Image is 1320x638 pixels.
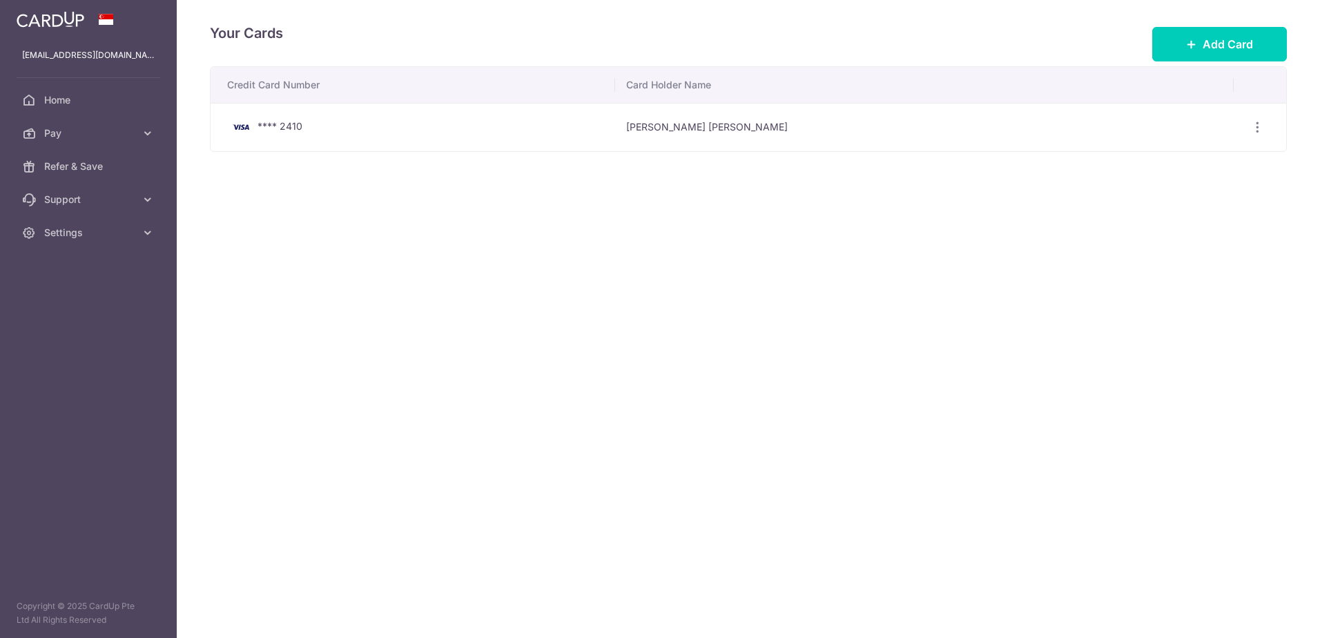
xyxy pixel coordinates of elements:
h4: Your Cards [210,22,283,44]
p: [EMAIL_ADDRESS][DOMAIN_NAME] [22,48,155,62]
span: Help [31,10,59,22]
button: Add Card [1152,27,1287,61]
span: Refer & Save [44,159,135,173]
span: Add Card [1203,36,1253,52]
th: Card Holder Name [615,67,1234,103]
td: [PERSON_NAME] [PERSON_NAME] [615,103,1234,151]
th: Credit Card Number [211,67,615,103]
span: Settings [44,226,135,240]
span: Pay [44,126,135,140]
span: Support [44,193,135,206]
img: Bank Card [227,119,255,135]
span: Home [44,93,135,107]
img: CardUp [17,11,84,28]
